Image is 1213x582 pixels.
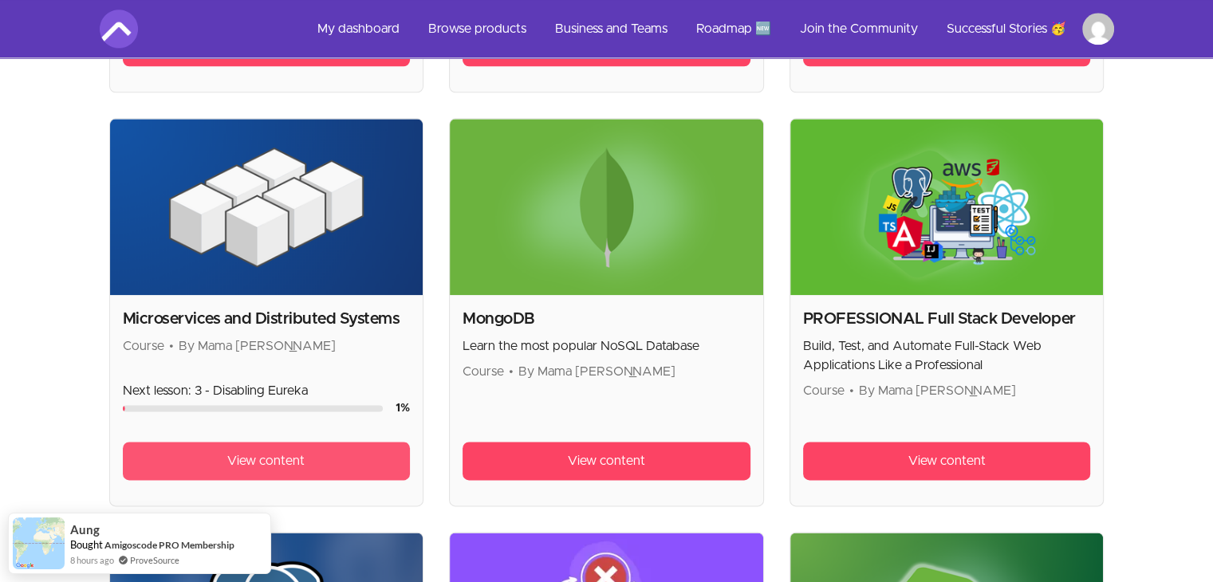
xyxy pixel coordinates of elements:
span: Course [803,384,845,397]
nav: Main [305,10,1114,48]
p: Next lesson: 3 - Disabling Eureka [123,381,411,400]
a: View content [803,442,1091,480]
span: By Mama [PERSON_NAME] [518,365,675,378]
span: By Mama [PERSON_NAME] [859,384,1016,397]
a: View content [463,442,750,480]
a: My dashboard [305,10,412,48]
span: 1 % [396,403,410,414]
a: View content [123,442,411,480]
p: Learn the most popular NoSQL Database [463,336,750,356]
a: ProveSource [130,555,179,565]
img: Product image for PROFESSIONAL Full Stack Developer [790,119,1104,295]
img: Amigoscode logo [100,10,138,48]
a: Successful Stories 🥳 [934,10,1079,48]
span: View content [568,451,645,470]
a: Join the Community [787,10,931,48]
span: Course [123,340,164,352]
span: • [509,365,514,378]
div: Course progress [123,405,384,411]
h2: PROFESSIONAL Full Stack Developer [803,308,1091,330]
span: • [849,384,854,397]
a: Browse products [415,10,539,48]
a: Roadmap 🆕 [683,10,784,48]
img: Product image for Microservices and Distributed Systems [110,119,423,295]
span: View content [227,451,305,470]
span: View content [908,451,986,470]
h2: Microservices and Distributed Systems [123,308,411,330]
img: Profile image for Jean-Christophe Gabriel Robert CHEVALLIER [1082,13,1114,45]
img: provesource social proof notification image [13,517,65,569]
a: Business and Teams [542,10,680,48]
a: Amigoscode PRO Membership [104,539,234,551]
span: • [169,340,174,352]
span: Aung [70,523,100,537]
h2: MongoDB [463,308,750,330]
span: 8 hours ago [70,553,114,567]
span: Course [463,365,504,378]
p: Build, Test, and Automate Full-Stack Web Applications Like a Professional [803,336,1091,375]
span: Bought [70,538,103,551]
img: Product image for MongoDB [450,119,763,295]
span: By Mama [PERSON_NAME] [179,340,336,352]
